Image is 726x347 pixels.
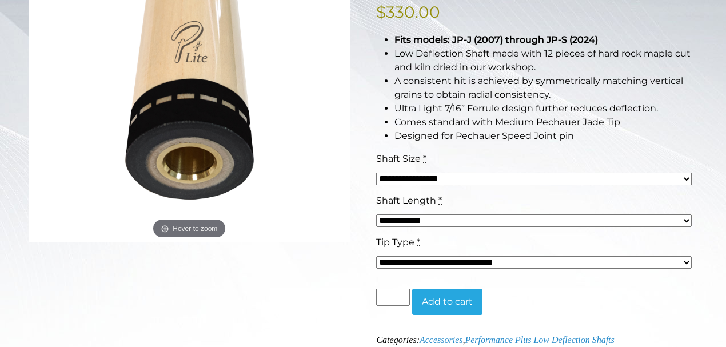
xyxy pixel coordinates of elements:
[394,115,697,129] li: Comes standard with Medium Pechauer Jade Tip
[412,289,482,315] button: Add to cart
[376,237,414,248] span: Tip Type
[423,153,426,164] abbr: required
[376,153,421,164] span: Shaft Size
[394,74,697,102] li: A consistent hit is achieved by symmetrically matching vertical grains to obtain radial consistency.
[438,195,442,206] abbr: required
[376,289,409,306] input: Product quantity
[394,102,697,115] li: Ultra Light 7/16” Ferrule design further reduces deflection.
[417,237,420,248] abbr: required
[420,335,463,345] a: Accessories
[376,195,436,206] span: Shaft Length
[376,2,440,22] bdi: 330.00
[465,335,614,345] a: Performance Plus Low Deflection Shafts
[394,129,697,143] li: Designed for Pechauer Speed Joint pin
[394,47,697,74] li: Low Deflection Shaft made with 12 pieces of hard rock maple cut and kiln dried in our workshop.
[376,2,386,22] span: $
[376,335,614,345] span: Categories: ,
[394,34,598,45] strong: Fits models: JP-J (2007) through JP-S (2024)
